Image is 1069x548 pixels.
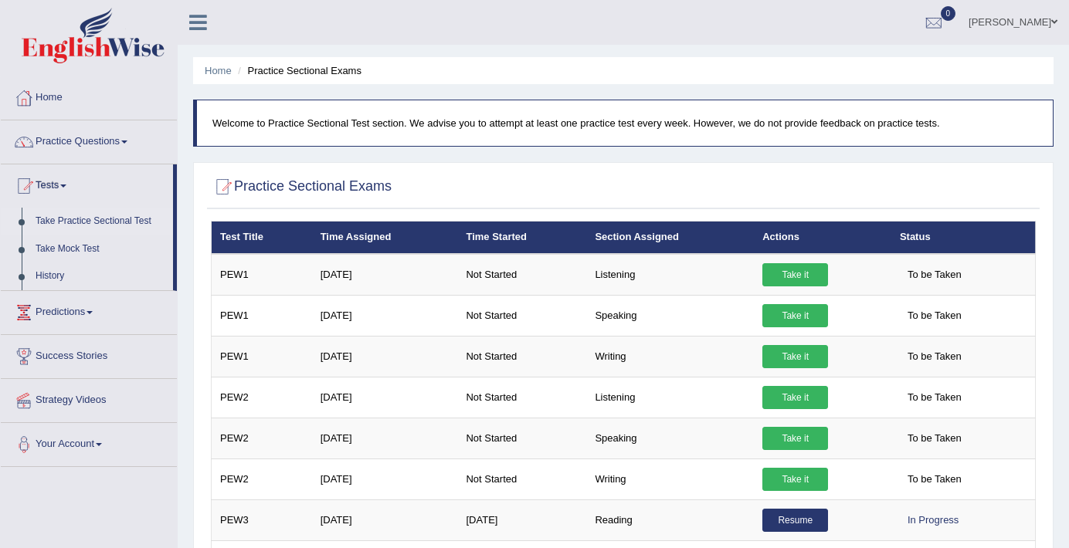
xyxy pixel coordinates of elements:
[1,379,177,418] a: Strategy Videos
[212,377,312,418] td: PEW2
[312,377,458,418] td: [DATE]
[312,458,458,499] td: [DATE]
[762,509,828,532] a: Resume
[457,295,586,336] td: Not Started
[762,427,828,450] a: Take it
[1,423,177,462] a: Your Account
[1,291,177,330] a: Predictions
[312,336,458,377] td: [DATE]
[900,345,969,368] span: To be Taken
[891,222,1036,254] th: Status
[312,295,458,336] td: [DATE]
[205,65,232,76] a: Home
[586,336,754,377] td: Writing
[900,386,969,409] span: To be Taken
[457,336,586,377] td: Not Started
[900,263,969,286] span: To be Taken
[900,427,969,450] span: To be Taken
[457,222,586,254] th: Time Started
[212,499,312,540] td: PEW3
[586,499,754,540] td: Reading
[1,335,177,374] a: Success Stories
[212,254,312,296] td: PEW1
[1,164,173,203] a: Tests
[457,458,586,499] td: Not Started
[586,418,754,458] td: Speaking
[1,120,177,159] a: Practice Questions
[941,6,956,21] span: 0
[457,377,586,418] td: Not Started
[457,499,586,540] td: [DATE]
[900,468,969,491] span: To be Taken
[234,63,361,78] li: Practice Sectional Exams
[211,175,392,198] h2: Practice Sectional Exams
[762,468,828,491] a: Take it
[312,254,458,296] td: [DATE]
[312,499,458,540] td: [DATE]
[457,418,586,458] td: Not Started
[586,458,754,499] td: Writing
[212,116,1037,130] p: Welcome to Practice Sectional Test section. We advise you to attempt at least one practice test e...
[29,235,173,263] a: Take Mock Test
[29,262,173,290] a: History
[762,263,828,286] a: Take it
[900,509,966,532] div: In Progress
[212,458,312,499] td: PEW2
[312,222,458,254] th: Time Assigned
[762,386,828,409] a: Take it
[762,345,828,368] a: Take it
[586,254,754,296] td: Listening
[900,304,969,327] span: To be Taken
[754,222,891,254] th: Actions
[457,254,586,296] td: Not Started
[29,208,173,235] a: Take Practice Sectional Test
[212,222,312,254] th: Test Title
[586,377,754,418] td: Listening
[586,222,754,254] th: Section Assigned
[212,336,312,377] td: PEW1
[212,418,312,458] td: PEW2
[1,76,177,115] a: Home
[586,295,754,336] td: Speaking
[212,295,312,336] td: PEW1
[762,304,828,327] a: Take it
[312,418,458,458] td: [DATE]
